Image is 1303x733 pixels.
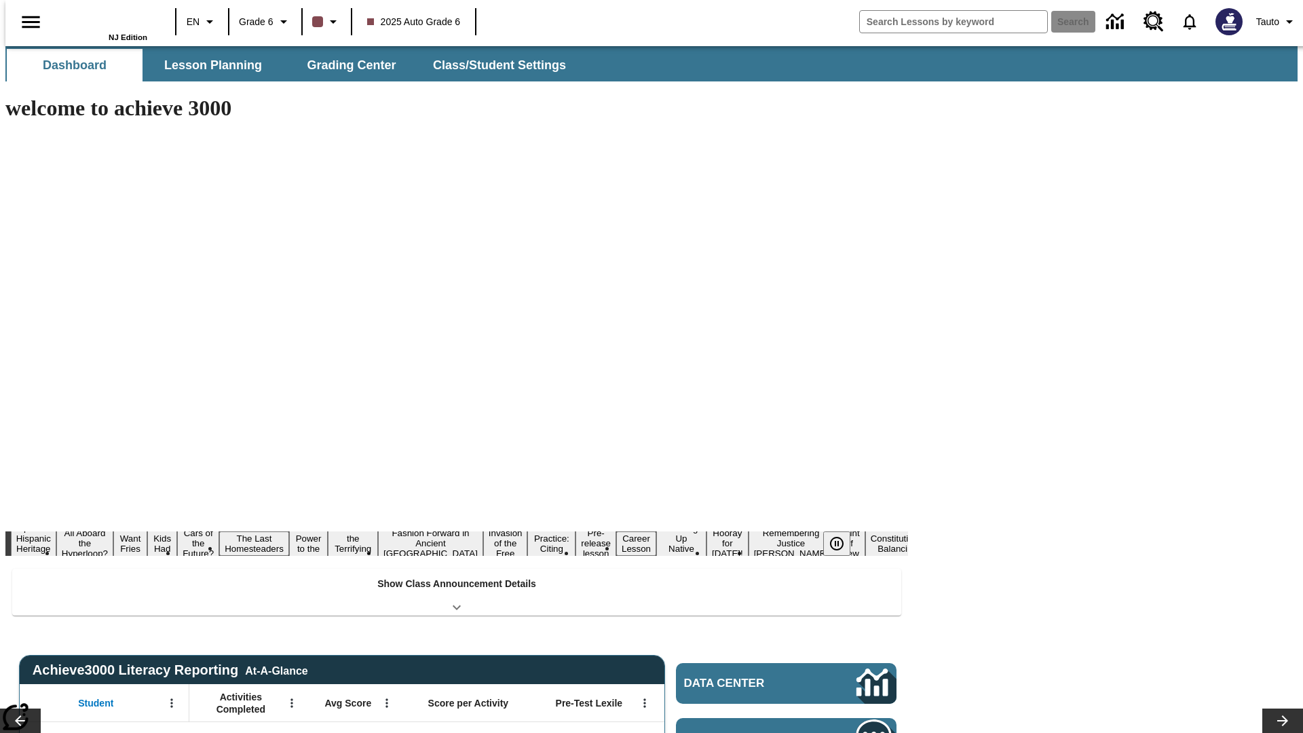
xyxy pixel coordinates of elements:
input: search field [860,11,1047,33]
a: Home [59,6,147,33]
button: Slide 5 Cars of the Future? [177,526,219,561]
span: Activities Completed [196,691,286,715]
button: Lesson Planning [145,49,281,81]
p: Show Class Announcement Details [377,577,536,591]
div: SubNavbar [5,46,1298,81]
a: Data Center [1098,3,1135,41]
span: 2025 Auto Grade 6 [367,15,461,29]
span: Grading Center [307,58,396,73]
button: Grading Center [284,49,419,81]
button: Select a new avatar [1207,4,1251,39]
a: Data Center [676,663,896,704]
button: Slide 3 Do You Want Fries With That? [113,511,147,576]
span: Student [78,697,113,709]
button: Open Menu [377,693,397,713]
span: Tauto [1256,15,1279,29]
button: Slide 13 Career Lesson [616,531,656,556]
div: Home [59,5,147,41]
button: Slide 2 All Aboard the Hyperloop? [56,526,113,561]
button: Slide 7 Solar Power to the People [289,521,328,566]
button: Slide 1 ¡Viva Hispanic Heritage Month! [11,521,56,566]
button: Language: EN, Select a language [181,10,224,34]
button: Open side menu [11,2,51,42]
div: SubNavbar [5,49,578,81]
div: Show Class Announcement Details [12,569,901,616]
button: Slide 6 The Last Homesteaders [219,531,289,556]
span: Class/Student Settings [433,58,566,73]
span: EN [187,15,200,29]
span: Score per Activity [428,697,509,709]
span: Achieve3000 Literacy Reporting [33,662,308,678]
button: Slide 18 The Constitution's Balancing Act [865,521,930,566]
img: Avatar [1215,8,1243,35]
h1: welcome to achieve 3000 [5,96,908,121]
span: Pre-Test Lexile [556,697,623,709]
button: Dashboard [7,49,143,81]
a: Notifications [1172,4,1207,39]
button: Pause [823,531,850,556]
button: Grade: Grade 6, Select a grade [233,10,297,34]
button: Lesson carousel, Next [1262,709,1303,733]
button: Class color is dark brown. Change class color [307,10,347,34]
button: Open Menu [162,693,182,713]
button: Open Menu [635,693,655,713]
span: NJ Edition [109,33,147,41]
button: Slide 15 Hooray for Constitution Day! [706,526,749,561]
span: Lesson Planning [164,58,262,73]
button: Slide 12 Pre-release lesson [575,526,616,561]
button: Profile/Settings [1251,10,1303,34]
button: Class/Student Settings [422,49,577,81]
a: Resource Center, Will open in new tab [1135,3,1172,40]
button: Slide 4 Dirty Jobs Kids Had To Do [147,511,177,576]
span: Avg Score [324,697,371,709]
button: Slide 11 Mixed Practice: Citing Evidence [527,521,575,566]
button: Slide 16 Remembering Justice O'Connor [749,526,834,561]
span: Data Center [684,677,811,690]
button: Slide 9 Fashion Forward in Ancient Rome [378,526,483,561]
button: Open Menu [282,693,302,713]
span: Grade 6 [239,15,273,29]
button: Slide 10 The Invasion of the Free CD [483,516,528,571]
button: Slide 14 Cooking Up Native Traditions [656,521,706,566]
span: Dashboard [43,58,107,73]
div: At-A-Glance [245,662,307,677]
button: Slide 8 Attack of the Terrifying Tomatoes [328,521,378,566]
div: Pause [823,531,864,556]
